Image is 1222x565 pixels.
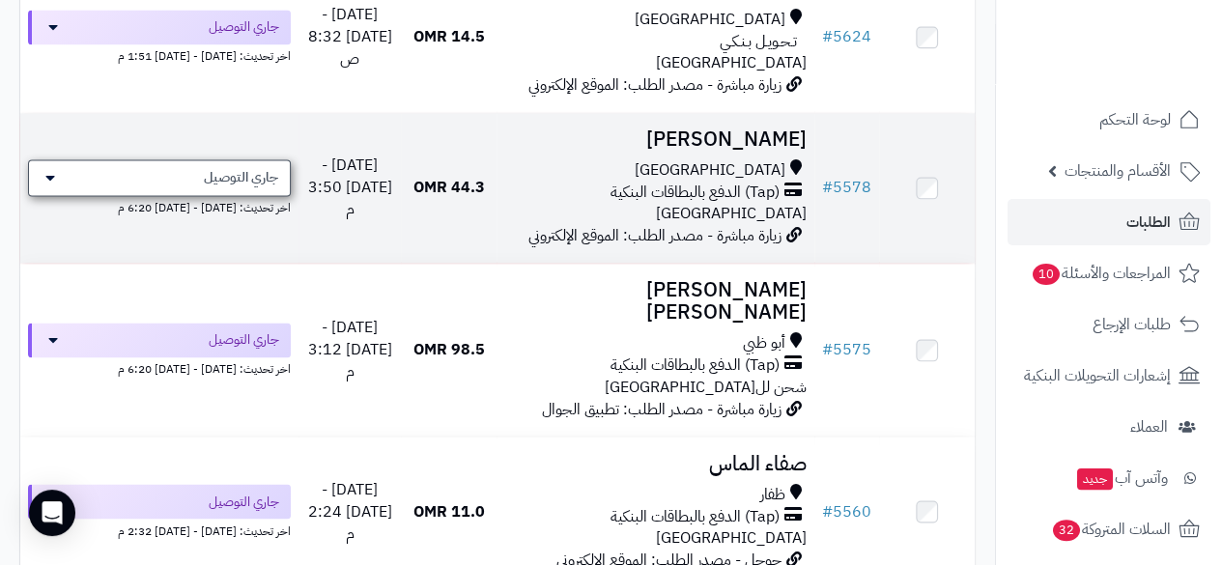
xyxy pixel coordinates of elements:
span: تـحـويـل بـنـكـي [720,31,797,53]
span: # [822,25,833,48]
span: المراجعات والأسئلة [1031,260,1171,287]
span: طلبات الإرجاع [1093,311,1171,338]
a: طلبات الإرجاع [1008,301,1210,348]
h3: [PERSON_NAME] [PERSON_NAME] [504,279,807,324]
span: جديد [1077,468,1113,490]
span: 32 [1053,520,1080,541]
div: اخر تحديث: [DATE] - [DATE] 1:51 م [28,44,291,65]
a: #5624 [822,25,871,48]
span: 44.3 OMR [413,176,485,199]
span: الطلبات [1126,209,1171,236]
span: الأقسام والمنتجات [1065,157,1171,184]
span: # [822,499,833,523]
div: اخر تحديث: [DATE] - [DATE] 6:20 م [28,196,291,216]
span: [GEOGRAPHIC_DATA] [635,159,785,182]
span: إشعارات التحويلات البنكية [1024,362,1171,389]
span: [DATE] - [DATE] 3:12 م [308,316,392,383]
a: لوحة التحكم [1008,97,1210,143]
a: السلات المتروكة32 [1008,506,1210,552]
span: (Tap) الدفع بالبطاقات البنكية [611,505,780,527]
a: #5578 [822,176,871,199]
span: شحن لل[GEOGRAPHIC_DATA] [605,375,807,398]
div: اخر تحديث: [DATE] - [DATE] 6:20 م [28,357,291,378]
h3: صفاء الماس [504,452,807,474]
span: [DATE] - [DATE] 2:24 م [308,477,392,545]
span: [GEOGRAPHIC_DATA] [656,202,807,225]
span: # [822,176,833,199]
span: ظفار [760,483,785,505]
h3: [PERSON_NAME] [504,128,807,151]
span: العملاء [1130,413,1168,440]
a: وآتس آبجديد [1008,455,1210,501]
span: 10 [1033,264,1060,285]
span: زيارة مباشرة - مصدر الطلب: الموقع الإلكتروني [528,73,782,97]
span: [GEOGRAPHIC_DATA] [656,525,807,549]
span: [GEOGRAPHIC_DATA] [656,51,807,74]
span: (Tap) الدفع بالبطاقات البنكية [611,182,780,204]
span: 11.0 OMR [413,499,485,523]
span: السلات المتروكة [1051,516,1171,543]
a: العملاء [1008,404,1210,450]
div: اخر تحديث: [DATE] - [DATE] 2:32 م [28,519,291,539]
span: جاري التوصيل [204,168,278,187]
div: Open Intercom Messenger [29,490,75,536]
span: [GEOGRAPHIC_DATA] [635,9,785,31]
span: زيارة مباشرة - مصدر الطلب: الموقع الإلكتروني [528,224,782,247]
span: جاري التوصيل [209,330,279,350]
a: #5575 [822,338,871,361]
img: logo-2.png [1091,54,1204,95]
span: لوحة التحكم [1099,106,1171,133]
span: (Tap) الدفع بالبطاقات البنكية [611,354,780,377]
a: المراجعات والأسئلة10 [1008,250,1210,297]
span: وآتس آب [1075,465,1168,492]
span: أبو ظبي [743,332,785,354]
a: إشعارات التحويلات البنكية [1008,353,1210,399]
span: [DATE] - [DATE] 3:50 م [308,154,392,221]
span: جاري التوصيل [209,17,279,37]
span: # [822,338,833,361]
span: 14.5 OMR [413,25,485,48]
span: زيارة مباشرة - مصدر الطلب: تطبيق الجوال [542,397,782,420]
a: الطلبات [1008,199,1210,245]
span: [DATE] - [DATE] 8:32 ص [308,3,392,71]
span: جاري التوصيل [209,492,279,511]
span: 98.5 OMR [413,338,485,361]
a: #5560 [822,499,871,523]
